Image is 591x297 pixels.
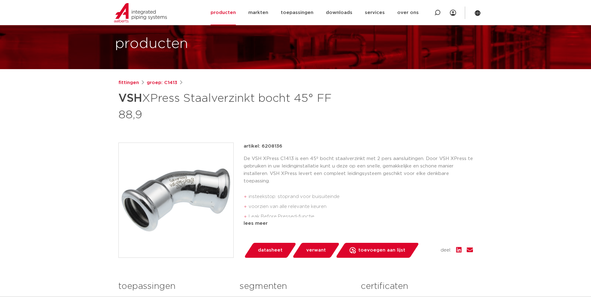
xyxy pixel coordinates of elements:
strong: VSH [118,93,142,104]
h1: XPress Staalverzinkt bocht 45° FF 88,9 [118,89,352,123]
p: artikel: 6208136 [244,143,282,150]
li: voorzien van alle relevante keuren [249,202,473,212]
span: toevoegen aan lijst [358,245,405,255]
img: Product Image for VSH XPress Staalverzinkt bocht 45° FF 88,9 [119,143,233,257]
a: verwant [292,243,340,258]
h3: certificaten [361,280,473,293]
li: Leak Before Pressed-functie [249,212,473,222]
p: De VSH XPress C1413 is een 45º bocht staalverzinkt met 2 pers aansluitingen. Door VSH XPress te g... [244,155,473,185]
div: lees meer [244,220,473,227]
span: verwant [306,245,326,255]
h3: toepassingen [118,280,230,293]
li: insteekstop: stoprand voor buisuiteinde [249,192,473,202]
a: fittingen [118,79,139,87]
a: datasheet [244,243,297,258]
h3: segmenten [240,280,351,293]
span: datasheet [258,245,283,255]
h1: producten [115,34,188,54]
span: deel: [441,247,451,254]
a: groep: C1413 [147,79,177,87]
